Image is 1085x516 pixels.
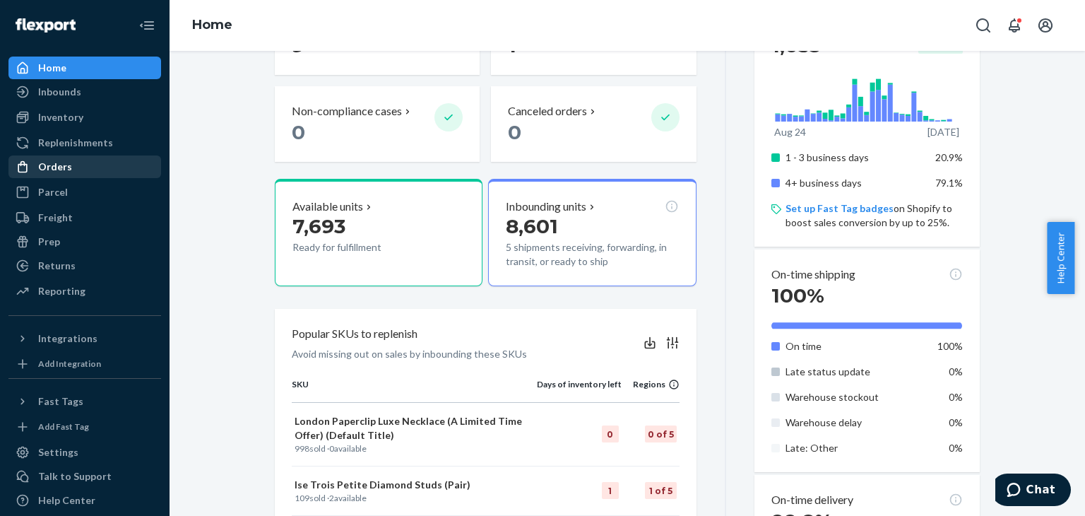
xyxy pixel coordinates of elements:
[292,103,402,119] p: Non-compliance cases
[38,421,89,433] div: Add Fast Tag
[8,441,161,464] a: Settings
[295,414,534,442] p: London Paperclip Luxe Necklace (A Limited Time Offer) (Default Title)
[38,110,83,124] div: Inventory
[16,18,76,33] img: Flexport logo
[292,199,363,215] p: Available units
[935,177,963,189] span: 79.1%
[38,235,60,249] div: Prep
[38,160,72,174] div: Orders
[8,418,161,435] a: Add Fast Tag
[785,339,925,353] p: On time
[771,33,821,57] span: 1,035
[645,482,677,499] div: 1 of 5
[38,211,73,225] div: Freight
[949,365,963,377] span: 0%
[602,426,619,442] div: 0
[645,426,677,442] div: 0 of 5
[1031,11,1060,40] button: Open account menu
[771,492,853,508] p: On-time delivery
[785,151,925,165] p: 1 - 3 business days
[506,240,678,269] p: 5 shipments receiving, forwarding, in transit, or ready to ship
[935,151,963,163] span: 20.9%
[8,181,161,204] a: Parcel
[292,378,537,402] th: SKU
[771,266,855,283] p: On-time shipping
[38,493,95,508] div: Help Center
[8,390,161,413] button: Fast Tags
[38,85,81,99] div: Inbounds
[38,284,85,298] div: Reporting
[771,283,824,307] span: 100%
[8,81,161,103] a: Inbounds
[785,441,925,455] p: Late: Other
[1047,222,1074,294] button: Help Center
[292,326,417,342] p: Popular SKUs to replenish
[292,214,345,238] span: 7,693
[181,5,244,46] ol: breadcrumbs
[295,442,534,455] p: sold · available
[8,254,161,277] a: Returns
[937,340,963,352] span: 100%
[785,176,925,190] p: 4+ business days
[292,240,423,254] p: Ready for fulfillment
[508,120,521,144] span: 0
[8,230,161,253] a: Prep
[8,156,161,178] a: Orders
[949,442,963,454] span: 0%
[508,103,587,119] p: Canceled orders
[38,469,112,483] div: Talk to Support
[949,391,963,403] span: 0%
[38,394,83,409] div: Fast Tags
[38,358,101,370] div: Add Integration
[491,86,696,162] button: Canceled orders 0
[774,125,806,139] p: Aug 24
[133,11,161,40] button: Close Navigation
[275,86,480,162] button: Non-compliance cases 0
[969,11,997,40] button: Open Search Box
[488,179,696,286] button: Inbounding units8,6015 shipments receiving, forwarding, in transit, or ready to ship
[295,478,534,492] p: Ise Trois Petite Diamond Studs (Pair)
[8,106,161,129] a: Inventory
[508,33,516,57] span: 1
[8,206,161,229] a: Freight
[602,482,619,499] div: 1
[785,201,963,230] p: on Shopify to boost sales conversion by up to 25%.
[995,474,1071,509] iframe: Opens a widget where you can chat to one of our agents
[8,356,161,373] a: Add Integration
[8,280,161,303] a: Reporting
[295,493,309,503] span: 109
[38,259,76,273] div: Returns
[295,492,534,504] p: sold · available
[506,199,586,215] p: Inbounding units
[329,493,334,503] span: 2
[292,347,527,361] p: Avoid missing out on sales by inbounding these SKUs
[537,378,622,402] th: Days of inventory left
[8,57,161,79] a: Home
[785,416,925,430] p: Warehouse delay
[8,489,161,512] a: Help Center
[1000,11,1028,40] button: Open notifications
[8,327,161,350] button: Integrations
[38,332,97,346] div: Integrations
[927,125,959,139] p: [DATE]
[38,185,68,199] div: Parcel
[38,61,66,75] div: Home
[785,365,925,379] p: Late status update
[292,33,304,57] span: 9
[785,202,894,214] a: Set up Fast Tag badges
[506,214,558,238] span: 8,601
[949,416,963,428] span: 0%
[292,120,305,144] span: 0
[192,17,232,33] a: Home
[622,378,680,390] div: Regions
[8,465,161,488] button: Talk to Support
[38,445,78,459] div: Settings
[38,136,113,150] div: Replenishments
[275,179,482,286] button: Available units7,693Ready for fulfillment
[295,443,309,454] span: 998
[785,390,925,404] p: Warehouse stockout
[8,131,161,154] a: Replenishments
[329,443,334,454] span: 0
